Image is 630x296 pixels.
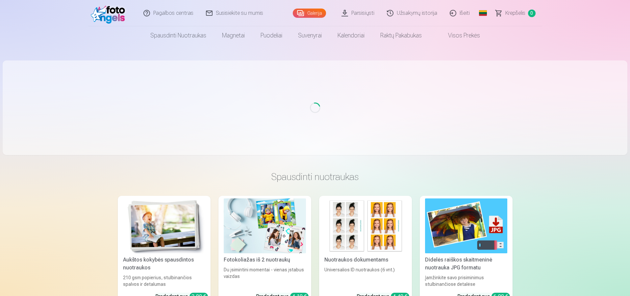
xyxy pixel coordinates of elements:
div: Didelės raiškos skaitmeninė nuotrauka JPG formatu [422,256,510,272]
a: Spausdinti nuotraukas [142,26,214,45]
a: Kalendoriai [330,26,372,45]
div: Nuotraukos dokumentams [322,256,409,264]
a: Puodeliai [253,26,290,45]
img: Aukštos kokybės spausdintos nuotraukos [123,198,205,253]
a: Galerija [293,9,326,18]
img: Didelės raiškos skaitmeninė nuotrauka JPG formatu [425,198,507,253]
h3: Spausdinti nuotraukas [123,171,507,183]
div: Aukštos kokybės spausdintos nuotraukos [120,256,208,272]
img: Nuotraukos dokumentams [324,198,407,253]
div: 210 gsm popierius, stulbinančios spalvos ir detalumas [120,274,208,287]
img: Fotokoliažas iš 2 nuotraukų [224,198,306,253]
a: Raktų pakabukas [372,26,430,45]
a: Visos prekės [430,26,488,45]
a: Suvenyrai [290,26,330,45]
a: Magnetai [214,26,253,45]
div: Įamžinkite savo prisiminimus stulbinančiose detalėse [422,274,510,287]
div: Fotokoliažas iš 2 nuotraukų [221,256,309,264]
div: Du įsimintini momentai - vienas įstabus vaizdas [221,266,309,287]
img: /fa2 [91,3,129,24]
span: 0 [528,10,536,17]
span: Krepšelis [505,9,525,17]
div: Universalios ID nuotraukos (6 vnt.) [322,266,409,287]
